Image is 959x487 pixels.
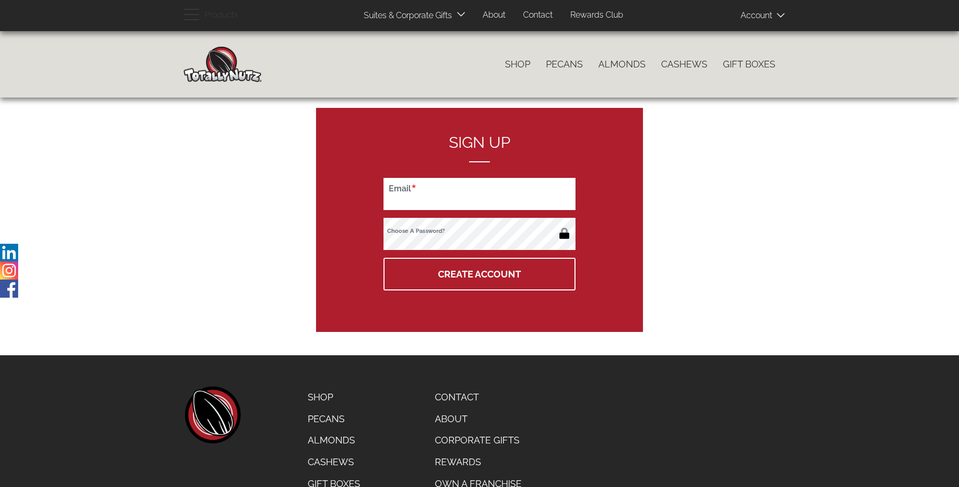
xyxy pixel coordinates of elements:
a: Corporate Gifts [427,429,529,451]
a: home [184,386,241,443]
a: Almonds [300,429,368,451]
a: Cashews [300,451,368,473]
a: About [475,5,513,25]
a: Contact [515,5,560,25]
a: Shop [497,53,538,75]
a: About [427,408,529,430]
a: Cashews [653,53,715,75]
a: Contact [427,386,529,408]
a: Almonds [591,53,653,75]
a: Rewards [427,451,529,473]
a: Rewards Club [563,5,631,25]
input: Email [383,178,576,210]
h2: Sign up [383,134,576,162]
a: Suites & Corporate Gifts [356,6,455,26]
span: Products [204,8,238,23]
a: Pecans [538,53,591,75]
a: Shop [300,386,368,408]
img: Home [184,47,262,82]
a: Pecans [300,408,368,430]
a: Gift Boxes [715,53,783,75]
button: Create Account [383,258,576,290]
